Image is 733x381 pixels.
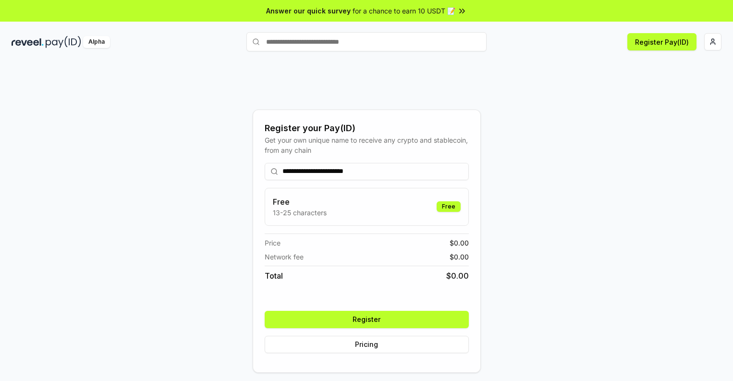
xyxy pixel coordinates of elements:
[450,238,469,248] span: $ 0.00
[46,36,81,48] img: pay_id
[265,135,469,155] div: Get your own unique name to receive any crypto and stablecoin, from any chain
[446,270,469,282] span: $ 0.00
[265,122,469,135] div: Register your Pay(ID)
[265,252,304,262] span: Network fee
[353,6,455,16] span: for a chance to earn 10 USDT 📝
[12,36,44,48] img: reveel_dark
[273,208,327,218] p: 13-25 characters
[265,270,283,282] span: Total
[265,311,469,328] button: Register
[273,196,327,208] h3: Free
[437,201,461,212] div: Free
[266,6,351,16] span: Answer our quick survey
[265,336,469,353] button: Pricing
[627,33,696,50] button: Register Pay(ID)
[265,238,281,248] span: Price
[83,36,110,48] div: Alpha
[450,252,469,262] span: $ 0.00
